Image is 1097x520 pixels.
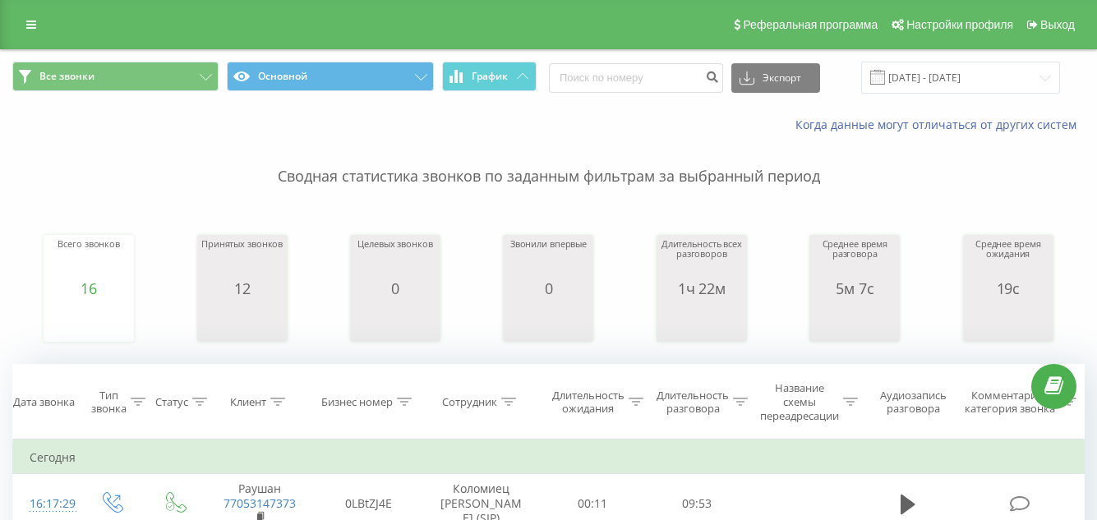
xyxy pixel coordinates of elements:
div: Тип звонка [91,389,127,416]
p: Сводная статистика звонков по заданным фильтрам за выбранный период [12,133,1085,187]
div: Сотрудник [442,395,497,409]
td: Сегодня [13,441,1085,474]
div: 16 [58,280,120,297]
div: Всего звонков [58,239,120,280]
div: Аудиозапись разговора [873,389,954,416]
div: 16:17:29 [30,488,63,520]
div: Длительность разговора [657,389,729,416]
a: Когда данные могут отличаться от других систем [795,117,1085,132]
div: 0 [510,280,587,297]
div: Принятых звонков [201,239,283,280]
div: 19с [967,280,1049,297]
span: Реферальная программа [743,18,878,31]
div: Среднее время разговора [814,239,896,280]
button: Основной [227,62,433,91]
div: Длительность ожидания [552,389,625,416]
div: Дата звонка [13,395,75,409]
div: Клиент [230,395,266,409]
button: Экспорт [731,63,820,93]
div: 5м 7с [814,280,896,297]
span: Все звонки [39,70,94,83]
button: График [442,62,537,91]
div: Статус [155,395,188,409]
span: Настройки профиля [906,18,1013,31]
input: Поиск по номеру [549,63,723,93]
span: График [472,71,508,82]
div: Комментарий/категория звонка [961,389,1058,416]
div: Среднее время ожидания [967,239,1049,280]
div: Длительность всех разговоров [661,239,743,280]
button: Все звонки [12,62,219,91]
span: Выход [1040,18,1075,31]
div: Бизнес номер [321,395,393,409]
a: 77053147373 [224,495,296,511]
div: Целевых звонков [357,239,432,280]
div: Название схемы переадресации [760,381,839,423]
div: 12 [201,280,283,297]
div: Звонили впервые [510,239,587,280]
div: 1ч 22м [661,280,743,297]
div: 0 [357,280,432,297]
